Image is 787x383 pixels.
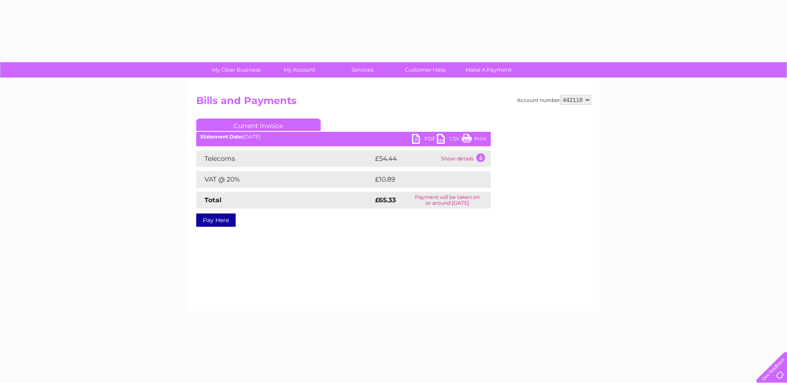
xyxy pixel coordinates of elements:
a: Current Invoice [196,119,321,131]
b: Statement Date: [200,133,243,140]
a: PDF [412,134,437,146]
td: Telecoms [196,150,373,167]
a: Make A Payment [454,62,523,78]
td: Show details [439,150,491,167]
a: Print [462,134,487,146]
a: My Clear Business [202,62,270,78]
strong: £65.33 [375,196,396,204]
h2: Bills and Payments [196,95,591,111]
td: VAT @ 20% [196,171,373,188]
div: [DATE] [196,134,491,140]
a: Pay Here [196,213,236,227]
td: £54.44 [373,150,439,167]
a: CSV [437,134,462,146]
a: Services [328,62,397,78]
td: £10.89 [373,171,474,188]
td: Payment will be taken on or around [DATE] [404,192,491,208]
div: Account number [517,95,591,105]
strong: Total [205,196,222,204]
a: Customer Help [391,62,460,78]
a: My Account [265,62,334,78]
